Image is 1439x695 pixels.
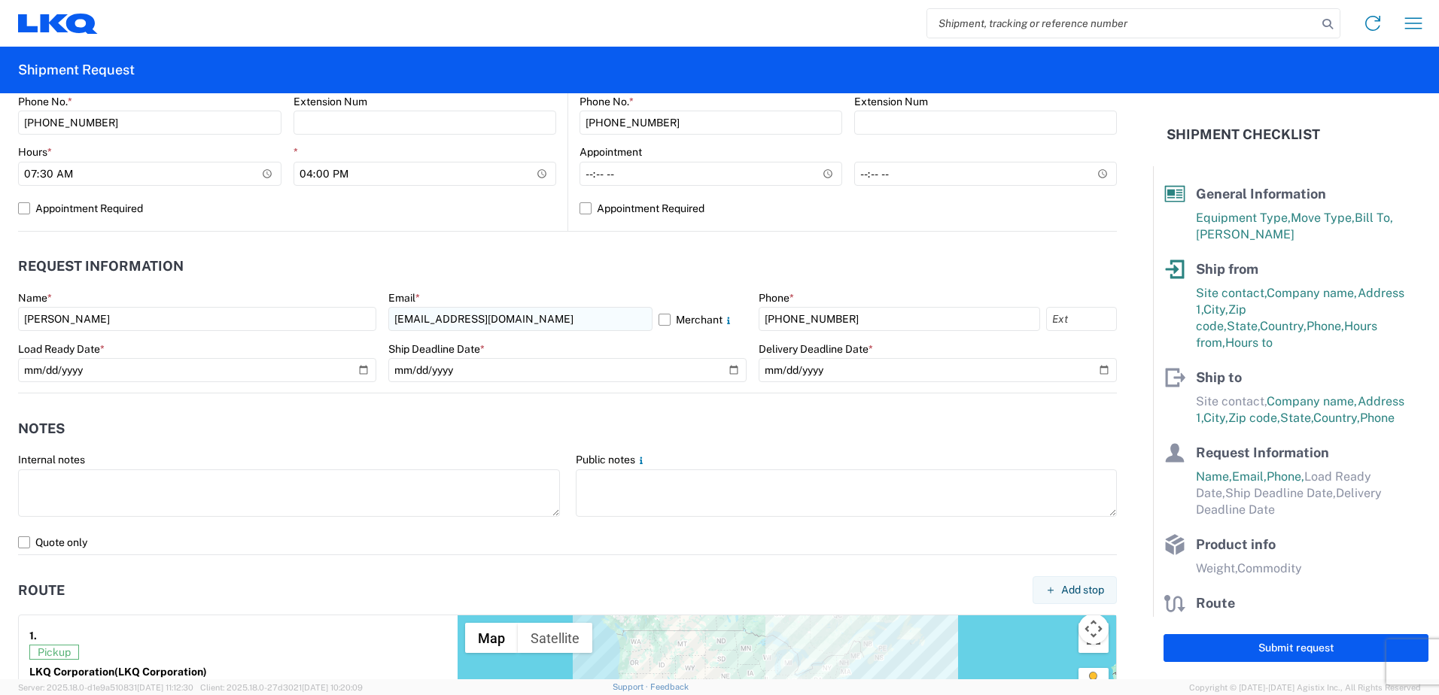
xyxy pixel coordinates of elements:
span: Equipment Type, [1196,211,1291,225]
span: Site contact, [1196,286,1267,300]
h2: Route [18,583,65,598]
span: Country, [1313,411,1360,425]
input: Ext [1046,307,1117,331]
label: Extension Num [294,95,367,108]
span: Site contact, [1196,394,1267,408]
button: Show satellite imagery [518,623,592,653]
span: [DATE] 11:12:30 [137,683,193,692]
span: Phone, [1267,469,1304,484]
label: Merchant [659,307,747,331]
span: Company name, [1267,394,1358,408]
label: Ship Deadline Date [388,342,485,356]
span: Weight, [1196,561,1237,575]
span: State, [1227,319,1260,333]
span: Server: 2025.18.0-d1e9a510831 [18,683,193,692]
span: City, [1203,411,1228,425]
label: Appointment Required [18,196,556,220]
span: Ship from [1196,261,1258,277]
span: Ship Deadline Date, [1225,486,1336,500]
label: Phone No. [580,95,634,108]
span: State, [1280,411,1313,425]
label: Load Ready Date [18,342,105,356]
label: Appointment Required [580,196,1117,220]
span: Route [1196,595,1235,611]
h2: Shipment Checklist [1167,126,1320,144]
strong: 1. [29,626,37,645]
span: [PERSON_NAME] [1196,227,1294,241]
span: (LKQ Corporation) [114,666,207,678]
span: Zip code, [1228,411,1280,425]
label: Phone [759,291,794,305]
button: Add stop [1033,576,1117,604]
span: City, [1203,302,1228,317]
span: Move Type, [1291,211,1355,225]
label: Extension Num [854,95,928,108]
button: Show street map [465,623,518,653]
span: Bill To, [1355,211,1393,225]
button: Submit request [1164,634,1428,662]
label: Quote only [18,530,1117,554]
span: Name, [1196,469,1232,484]
span: Request Information [1196,445,1329,460]
input: Shipment, tracking or reference number [927,9,1317,38]
label: Delivery Deadline Date [759,342,873,356]
span: General Information [1196,186,1326,202]
span: Add stop [1061,583,1104,597]
span: Email, [1232,469,1267,484]
span: Phone [1360,411,1395,425]
label: Name [18,291,52,305]
span: Ship to [1196,369,1242,385]
span: Hours to [1225,335,1273,350]
span: Commodity [1237,561,1302,575]
label: Public notes [576,453,647,466]
span: [DATE] 10:20:09 [302,683,363,692]
span: Pickup [29,645,79,660]
label: Appointment [580,145,642,159]
span: Client: 2025.18.0-27d3021 [200,683,363,692]
span: Phone, [1307,319,1344,333]
button: Map camera controls [1078,614,1109,644]
a: Feedback [650,682,689,691]
span: Company name, [1267,286,1358,300]
h2: Notes [18,421,65,436]
strong: LKQ Corporation [29,666,207,678]
label: Email [388,291,420,305]
span: Product info [1196,536,1276,552]
h2: Shipment Request [18,61,135,79]
span: Copyright © [DATE]-[DATE] Agistix Inc., All Rights Reserved [1189,681,1421,694]
h2: Request Information [18,259,184,274]
label: Hours [18,145,52,159]
span: Country, [1260,319,1307,333]
label: Phone No. [18,95,72,108]
a: Support [613,682,650,691]
label: Internal notes [18,453,85,466]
